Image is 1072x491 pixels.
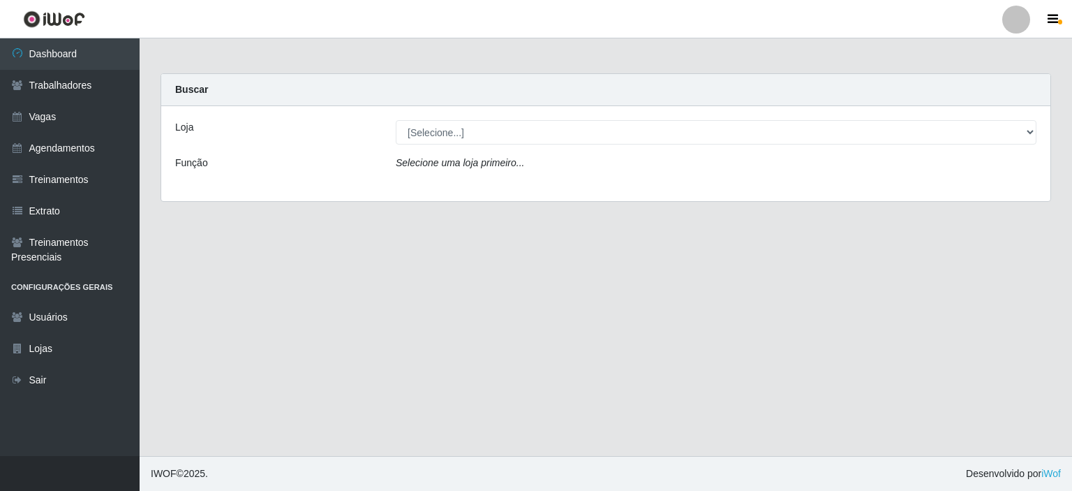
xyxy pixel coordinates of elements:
label: Função [175,156,208,170]
strong: Buscar [175,84,208,95]
img: CoreUI Logo [23,10,85,28]
span: IWOF [151,468,177,479]
label: Loja [175,120,193,135]
i: Selecione uma loja primeiro... [396,157,524,168]
a: iWof [1041,468,1061,479]
span: Desenvolvido por [966,467,1061,481]
span: © 2025 . [151,467,208,481]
